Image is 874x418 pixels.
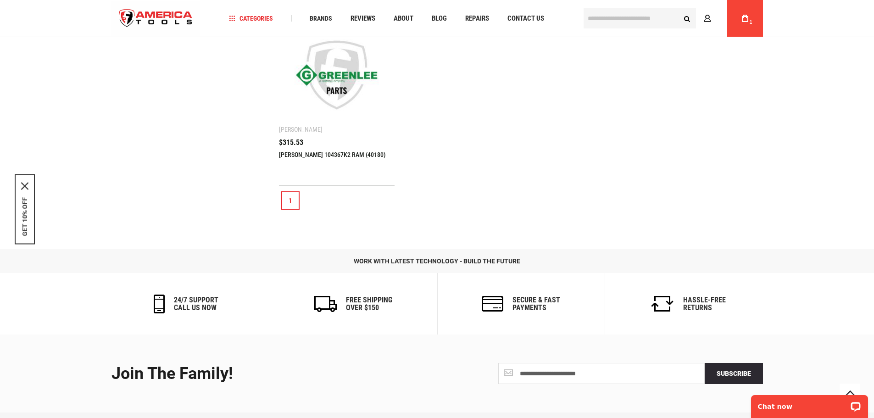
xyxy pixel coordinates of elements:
div: Join the Family! [111,365,430,383]
span: About [394,15,413,22]
a: Blog [428,12,451,25]
h6: Free Shipping Over $150 [346,296,392,312]
button: Search [679,10,696,27]
a: store logo [111,1,200,36]
h6: secure & fast payments [512,296,560,312]
a: Reviews [346,12,379,25]
a: Contact Us [503,12,548,25]
a: 1 [281,191,300,210]
a: [PERSON_NAME] 104367K2 RAM (40180) [279,151,386,158]
h6: Hassle-Free Returns [683,296,726,312]
img: America Tools [111,1,200,36]
a: Brands [306,12,336,25]
a: About [390,12,418,25]
button: GET 10% OFF [21,197,28,236]
span: Brands [310,15,332,22]
div: [PERSON_NAME] [279,126,323,133]
img: Greenlee 104367K2 RAM (40180) [288,26,386,124]
span: $315.53 [279,139,303,146]
span: Reviews [351,15,375,22]
span: Categories [229,15,273,22]
span: Contact Us [507,15,544,22]
iframe: LiveChat chat widget [745,389,874,418]
span: Blog [432,15,447,22]
button: Close [21,182,28,189]
button: Subscribe [705,363,763,384]
a: Categories [225,12,277,25]
a: Repairs [461,12,493,25]
span: Repairs [465,15,489,22]
svg: close icon [21,182,28,189]
h6: 24/7 support call us now [174,296,218,312]
span: Subscribe [717,370,751,377]
span: 1 [750,20,752,25]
